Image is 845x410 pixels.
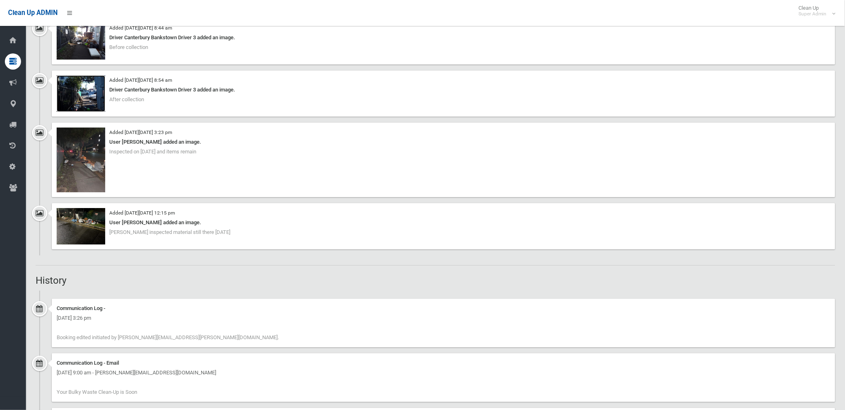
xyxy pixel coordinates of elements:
[36,275,835,286] h2: History
[57,208,105,244] img: fd2efa68-dcc5-4d52-b551-6126ad08a550.jpg
[799,11,827,17] small: Super Admin
[57,304,830,313] div: Communication Log -
[109,229,230,235] span: [PERSON_NAME] inspected material still there [DATE]
[57,389,137,395] span: Your Bulky Waste Clean-Up is Soon
[57,85,830,95] div: Driver Canterbury Bankstown Driver 3 added an image.
[57,75,105,112] img: 2025-07-2308.54.304379715007181833081.jpg
[57,33,830,42] div: Driver Canterbury Bankstown Driver 3 added an image.
[57,358,830,368] div: Communication Log - Email
[795,5,835,17] span: Clean Up
[57,23,105,59] img: 2025-07-2308.44.116594977350946229821.jpg
[109,210,175,216] small: Added [DATE][DATE] 12:15 pm
[57,368,830,378] div: [DATE] 9:00 am - [PERSON_NAME][EMAIL_ADDRESS][DOMAIN_NAME]
[8,9,57,17] span: Clean Up ADMIN
[57,137,830,147] div: User [PERSON_NAME] added an image.
[109,25,172,31] small: Added [DATE][DATE] 8:44 am
[109,77,172,83] small: Added [DATE][DATE] 8:54 am
[109,149,196,155] span: Inspected on [DATE] and items remain
[109,44,148,50] span: Before collection
[109,130,172,135] small: Added [DATE][DATE] 3:23 pm
[57,218,830,227] div: User [PERSON_NAME] added an image.
[57,127,105,192] img: f70b6349-5e26-4b43-82b7-99126568e91c.jpg
[57,334,279,340] span: Booking edited initiated by [PERSON_NAME][EMAIL_ADDRESS][PERSON_NAME][DOMAIN_NAME].
[57,313,830,323] div: [DATE] 3:26 pm
[109,96,144,102] span: After collection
